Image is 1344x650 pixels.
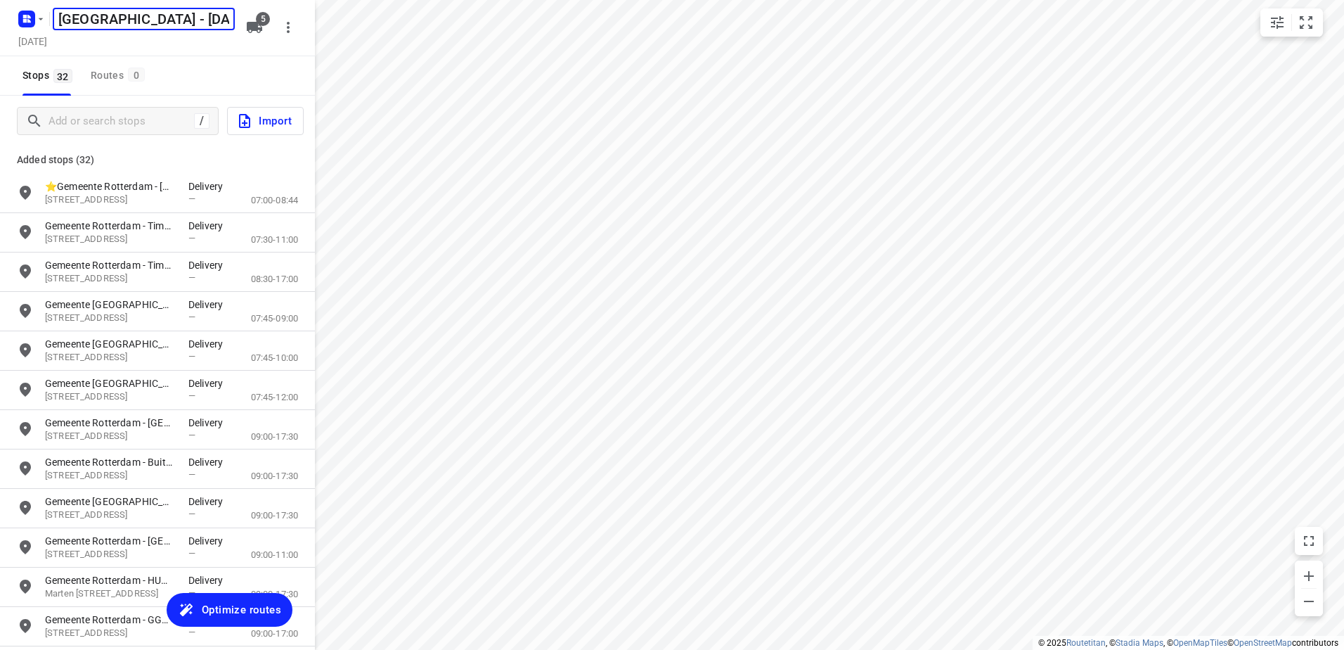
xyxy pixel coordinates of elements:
[188,455,231,469] p: Delivery
[188,390,195,401] span: —
[45,430,174,443] p: Halvemaanpassage 90, 3011DL, Rotterdam, NL
[45,495,174,509] p: Gemeente Rotterdam - Timmerhuis 3e & 5e etage(Martin Helmich)
[45,534,174,548] p: Gemeente Rotterdam - Rotterdam Inclusief - Looiershof(Compass Group Nederland B.V. - Gemeente Rot...
[1234,638,1292,648] a: OpenStreetMap
[188,258,231,272] p: Delivery
[128,68,145,82] span: 0
[188,298,231,312] p: Delivery
[45,390,174,404] p: Halvemaanpassage 90, 3011DL, Rotterdam, NL
[251,627,298,641] p: 09:00-17:00
[202,601,281,619] span: Optimize routes
[251,469,298,483] p: 09:00-17:30
[227,107,304,135] button: Import
[45,258,174,272] p: Gemeente Rotterdam - Timmerhuis(Martin Helmich)
[45,219,174,233] p: Gemeente Rotterdam - Timmerhuis(Rolanda Simson)
[45,298,174,312] p: Gemeente Rotterdam - Timmerhuis HO/NO 4e ETAGE(Martin Helmich)
[188,430,195,440] span: —
[45,416,174,430] p: Gemeente Rotterdam - Timmerhuis - Handymen(Martin Helmich)
[1263,8,1291,37] button: Map settings
[1116,638,1163,648] a: Stadia Maps
[49,110,194,132] input: Add or search stops
[188,312,195,322] span: —
[188,351,195,362] span: —
[45,351,174,364] p: Halvemaanpassage 90, 3011DL, Rotterdam, NL
[251,390,298,404] p: 07:45-12:00
[251,351,298,365] p: 07:45-10:00
[45,193,174,207] p: Zuidlaardermeer 10, 3068KL, Rotterdam, NL
[219,107,304,135] a: Import
[251,312,298,326] p: 07:45-09:00
[22,67,77,84] span: Stops
[91,67,149,84] div: Routes
[45,627,174,640] p: Zalmstraat 7, 3114NX, Schiedam, NL
[45,376,174,390] p: Gemeente Rotterdam - Timmerhuis - 3e etage(Martin Helmich)
[45,469,174,483] p: Coolsingel 40, 3011AD, Rotterdam, NL
[45,548,174,561] p: Looiershof 1, 3024CZ, Rotterdam, NL
[1038,638,1338,648] li: © 2025 , © , © © contributors
[251,509,298,523] p: 09:00-17:30
[251,193,298,208] p: 07:00-08:44
[188,534,231,548] p: Delivery
[188,469,195,480] span: —
[45,179,174,193] p: ⭐Gemeente Rotterdam - Rotterdam Inclusief - Zuidlaardermeer(Ton Stolk)
[1173,638,1227,648] a: OpenMapTiles
[188,233,195,243] span: —
[194,113,209,129] div: /
[188,376,231,390] p: Delivery
[188,416,231,430] p: Delivery
[188,587,195,598] span: —
[188,219,231,233] p: Delivery
[188,548,195,559] span: —
[274,13,302,42] button: More
[188,573,231,587] p: Delivery
[236,112,292,130] span: Import
[188,627,195,637] span: —
[167,593,292,627] button: Optimize routes
[1292,8,1320,37] button: Fit zoom
[53,69,72,83] span: 32
[188,272,195,283] span: —
[45,312,174,325] p: Halvemaanpassage 90, 3011DL, Rotterdam, NL
[251,430,298,444] p: 09:00-17:30
[188,193,195,204] span: —
[251,272,298,286] p: 08:30-17:00
[1260,8,1323,37] div: small contained button group
[251,233,298,247] p: 07:30-11:00
[188,179,231,193] p: Delivery
[13,33,53,49] h5: [DATE]
[17,151,298,168] p: Added stops (32)
[251,587,298,601] p: 09:00-17:30
[188,337,231,351] p: Delivery
[45,455,174,469] p: Gemeente Rotterdam - Buitenlocaties, Coolsingel kamer S68(Martin Helmich)
[45,573,174,587] p: Gemeente Rotterdam - HUB(Mo el Oulkadi)
[45,509,174,522] p: Halvemaanpassage 90, 3011DL, Rotterdam, NL
[45,587,174,601] p: Marten Meesweg 141, 3068AV, Rotterdam, NL
[45,337,174,351] p: Gemeente Rotterdam - Timmerhuis - 4e etage(Martin Helmich)
[45,233,174,246] p: Halvemaanpassage 90, 3011DL, Rotterdam, NL
[188,509,195,519] span: —
[188,495,231,509] p: Delivery
[45,613,174,627] p: Gemeente Rotterdam - GGD Rotterdam-Rijnmond(Michel Timmermans)
[1066,638,1106,648] a: Routetitan
[256,12,270,26] span: 5
[240,13,269,42] button: 5
[45,272,174,286] p: Halvemaanpassage 90, 3011DL, Rotterdam, NL
[251,548,298,562] p: 09:00-11:00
